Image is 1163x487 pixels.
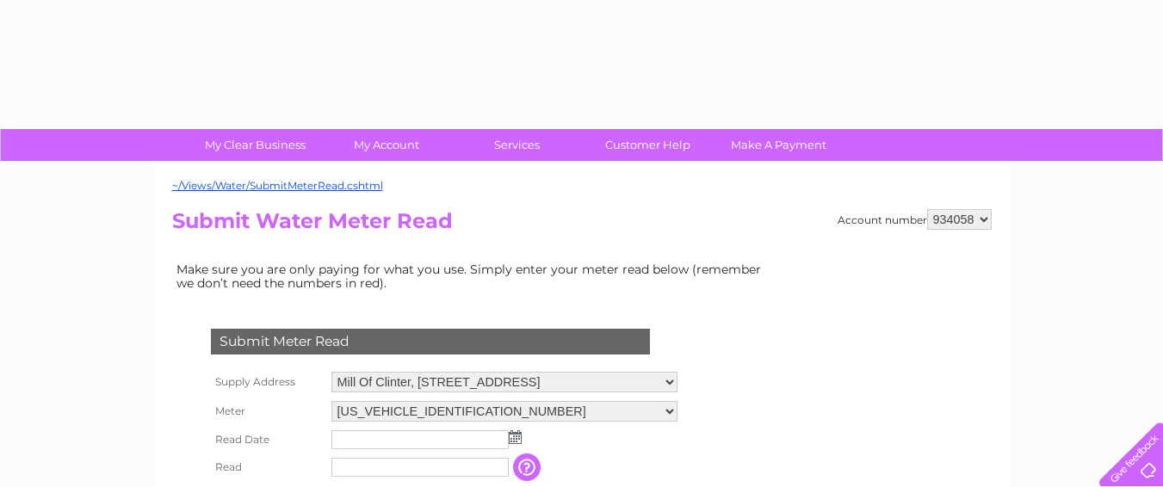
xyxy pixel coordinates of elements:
a: My Account [315,129,457,161]
img: ... [509,430,522,444]
a: Make A Payment [708,129,850,161]
a: ~/Views/Water/SubmitMeterRead.cshtml [172,179,383,192]
a: My Clear Business [184,129,326,161]
th: Supply Address [207,367,327,397]
a: Customer Help [577,129,719,161]
input: Information [513,453,544,481]
th: Read [207,453,327,481]
div: Account number [838,209,992,230]
h2: Submit Water Meter Read [172,209,992,242]
td: Make sure you are only paying for what you use. Simply enter your meter read below (remember we d... [172,258,775,294]
div: Submit Meter Read [211,329,650,354]
th: Meter [207,397,327,426]
th: Read Date [207,426,327,453]
a: Services [446,129,588,161]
